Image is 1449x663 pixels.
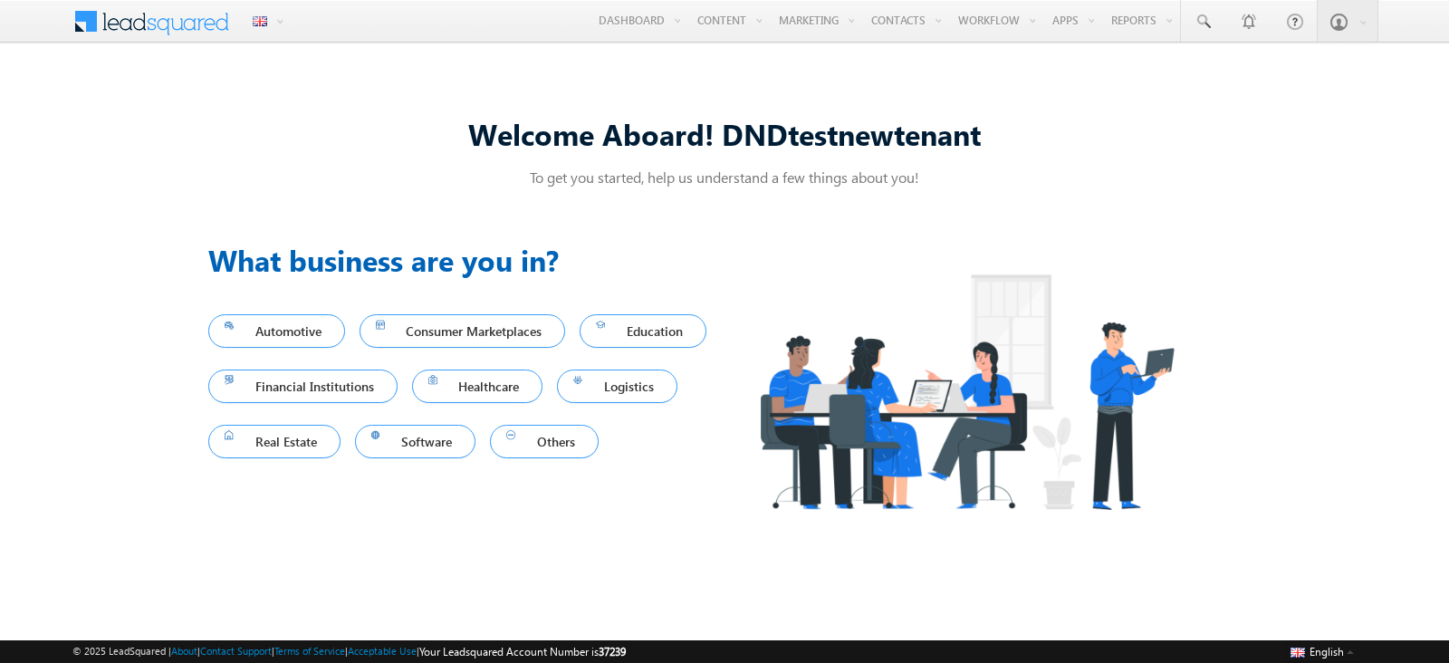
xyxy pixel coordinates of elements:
img: Industry.png [724,238,1208,545]
span: Logistics [573,374,661,399]
span: Healthcare [428,374,527,399]
span: Education [596,319,690,343]
span: Consumer Marketplaces [376,319,550,343]
span: Real Estate [225,429,324,454]
span: © 2025 LeadSquared | | | | | [72,643,626,660]
span: Others [506,429,582,454]
p: To get you started, help us understand a few things about you! [208,168,1241,187]
a: Contact Support [200,645,272,657]
a: Terms of Service [274,645,345,657]
span: Software [371,429,460,454]
span: Financial Institutions [225,374,381,399]
a: Acceptable Use [348,645,417,657]
span: Your Leadsquared Account Number is [419,645,626,658]
div: Welcome Aboard! DNDtestnewtenant [208,114,1241,153]
span: Automotive [225,319,329,343]
span: 37239 [599,645,626,658]
a: About [171,645,197,657]
h3: What business are you in? [208,238,724,282]
button: English [1286,640,1358,662]
span: English [1310,645,1344,658]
